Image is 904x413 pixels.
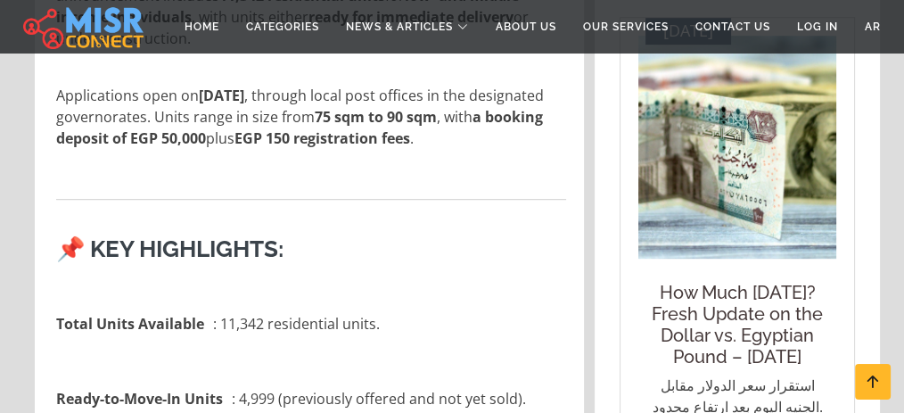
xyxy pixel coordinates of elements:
p: : 4,999 (previously offered and not yet sold). [56,388,526,409]
a: Log in [784,10,851,44]
a: Our Services [570,10,682,44]
a: Categories [233,10,333,44]
a: About Us [482,10,570,44]
strong: 75 sqm to 90 sqm [315,107,437,127]
a: AR [851,10,894,44]
p: Applications open on , through local post offices in the designated governorates. Units range in ... [56,85,566,149]
h3: 📌 Key Highlights: [56,235,566,263]
strong: Total Units Available [56,314,204,334]
strong: [DATE] [199,86,244,105]
a: Contact Us [682,10,784,44]
a: How Much [DATE]? Fresh Update on the Dollar vs. Egyptian Pound – [DATE] [647,282,827,368]
strong: Ready-to-Move-In Units [56,389,223,409]
img: main.misr_connect [23,4,143,49]
a: Home [171,10,233,44]
span: News & Articles [346,19,453,35]
strong: a booking deposit of EGP 50,000 [56,107,543,148]
img: سعر الدولار في البنوك المصرية 8 أغسطس 2025. [638,36,836,259]
a: News & Articles [333,10,482,44]
p: : 11,342 residential units. [56,313,380,335]
strong: EGP 150 registration fees [234,128,410,148]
